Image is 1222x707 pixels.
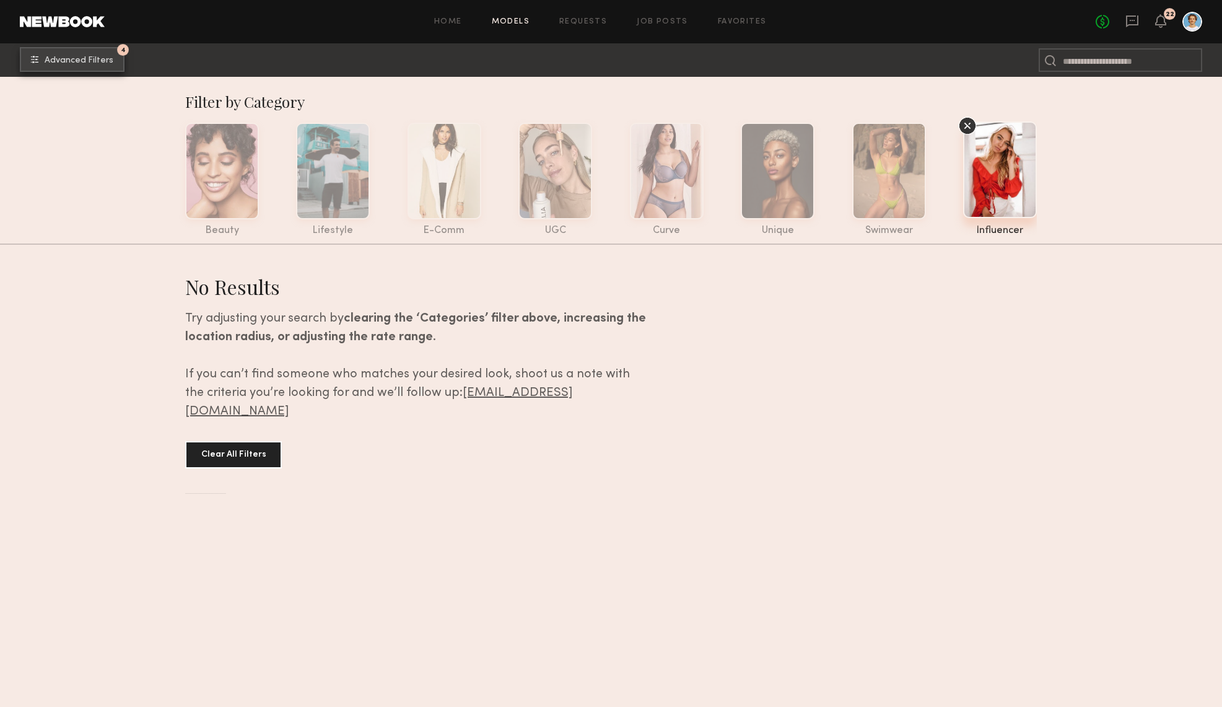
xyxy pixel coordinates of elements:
div: swimwear [852,226,926,236]
a: Home [434,18,462,26]
div: e-comm [408,226,481,236]
div: 22 [1166,11,1174,18]
span: 4 [121,47,126,53]
div: curve [630,226,704,236]
div: Filter by Category [185,92,1037,112]
div: Try adjusting your search by . If you can’t find someone who matches your desired look, shoot us ... [185,310,646,421]
button: Clear All Filters [185,441,282,468]
b: clearing the ‘Categories’ filter above, increasing the location radius, or adjusting the rate range [185,313,646,343]
a: Job Posts [637,18,688,26]
div: unique [741,226,814,236]
div: No Results [185,273,646,300]
a: Requests [559,18,607,26]
div: lifestyle [296,226,370,236]
div: beauty [185,226,259,236]
div: influencer [963,226,1037,236]
span: Advanced Filters [45,56,113,65]
div: UGC [518,226,592,236]
a: Favorites [718,18,767,26]
a: Models [492,18,530,26]
button: 4Advanced Filters [20,47,124,72]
